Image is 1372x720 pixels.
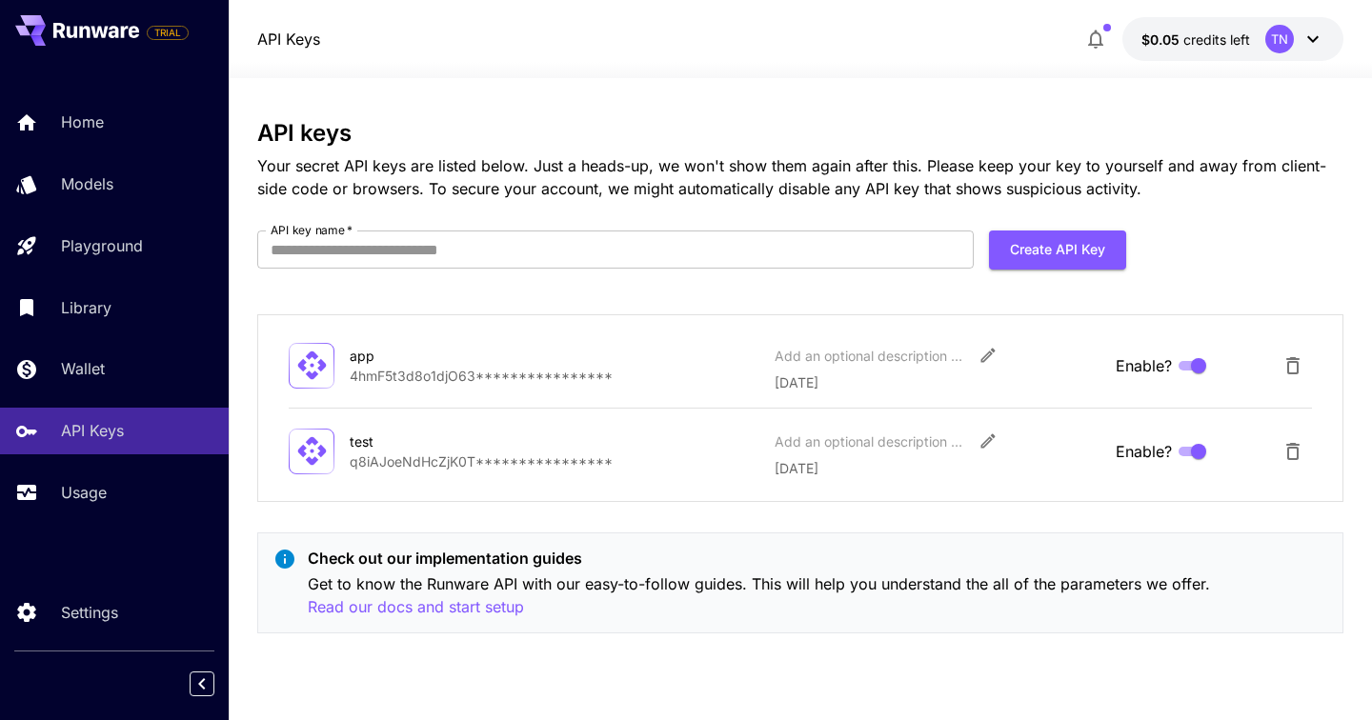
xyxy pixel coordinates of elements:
button: Read our docs and start setup [308,595,524,619]
div: Collapse sidebar [204,667,229,701]
p: Usage [61,481,107,504]
p: Get to know the Runware API with our easy-to-follow guides. This will help you understand the all... [308,572,1327,619]
p: API Keys [61,419,124,442]
p: Models [61,172,113,195]
nav: breadcrumb [257,28,320,50]
p: Settings [61,601,118,624]
p: Library [61,296,111,319]
p: [DATE] [775,458,1100,478]
div: app [350,346,540,366]
button: $0.05TN [1122,17,1343,61]
button: Edit [971,424,1005,458]
div: Add an optional description or comment [775,431,965,451]
span: $0.05 [1141,31,1183,48]
div: test [350,431,540,451]
span: TRIAL [148,26,188,40]
button: Create API Key [989,230,1126,270]
span: credits left [1183,31,1250,48]
button: Edit [971,338,1005,372]
div: Add an optional description or comment [775,346,965,366]
p: Home [61,110,104,133]
span: Enable? [1116,354,1172,377]
span: Add your payment card to enable full platform functionality. [147,21,189,44]
label: API key name [271,222,353,238]
p: Wallet [61,357,105,380]
p: Playground [61,234,143,257]
p: Your secret API keys are listed below. Just a heads-up, we won't show them again after this. Plea... [257,154,1343,200]
div: TN [1265,25,1294,53]
span: Enable? [1116,440,1172,463]
p: Check out our implementation guides [308,547,1327,570]
button: Delete API Key [1274,347,1312,385]
div: $0.05 [1141,30,1250,50]
h3: API keys [257,120,1343,147]
p: [DATE] [775,372,1100,392]
button: Delete API Key [1274,432,1312,470]
button: Collapse sidebar [190,671,214,696]
a: API Keys [257,28,320,50]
